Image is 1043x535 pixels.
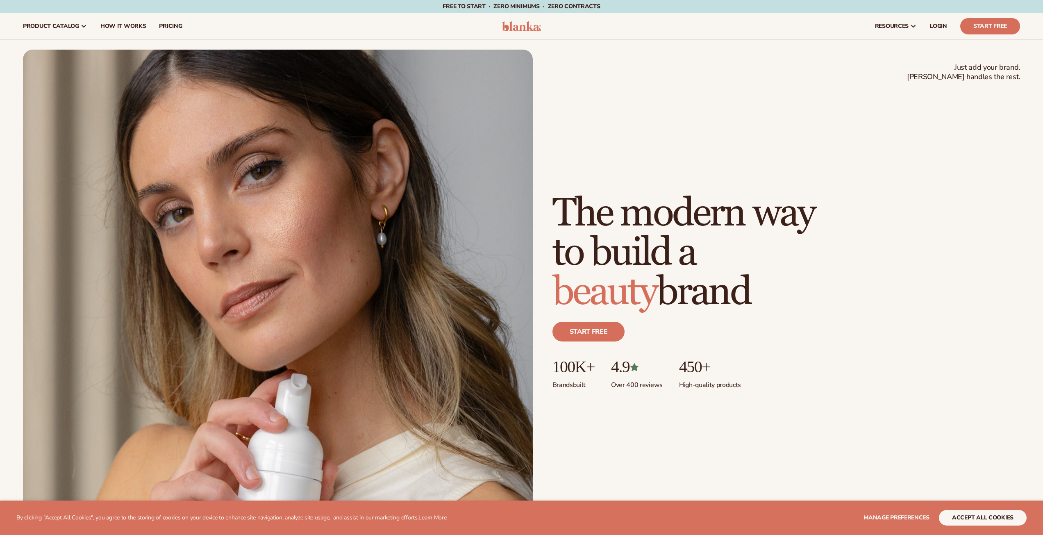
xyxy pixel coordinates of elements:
p: Over 400 reviews [611,376,663,389]
a: resources [868,13,923,39]
button: Manage preferences [863,510,929,526]
p: 450+ [679,358,741,376]
a: LOGIN [923,13,954,39]
p: 4.9 [611,358,663,376]
span: LOGIN [930,23,947,30]
a: product catalog [16,13,94,39]
p: Brands built [552,376,595,389]
span: product catalog [23,23,79,30]
a: How It Works [94,13,153,39]
button: accept all cookies [939,510,1027,526]
img: logo [502,21,541,31]
span: Just add your brand. [PERSON_NAME] handles the rest. [907,63,1020,82]
span: Free to start · ZERO minimums · ZERO contracts [443,2,600,10]
span: resources [875,23,909,30]
a: Start free [552,322,625,341]
h1: The modern way to build a brand [552,194,815,312]
a: pricing [152,13,189,39]
p: 100K+ [552,358,595,376]
p: By clicking "Accept All Cookies", you agree to the storing of cookies on your device to enhance s... [16,515,447,521]
span: beauty [552,268,657,316]
span: pricing [159,23,182,30]
a: Learn More [418,514,446,521]
span: How It Works [100,23,146,30]
p: High-quality products [679,376,741,389]
span: Manage preferences [863,514,929,521]
a: Start Free [960,18,1020,34]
